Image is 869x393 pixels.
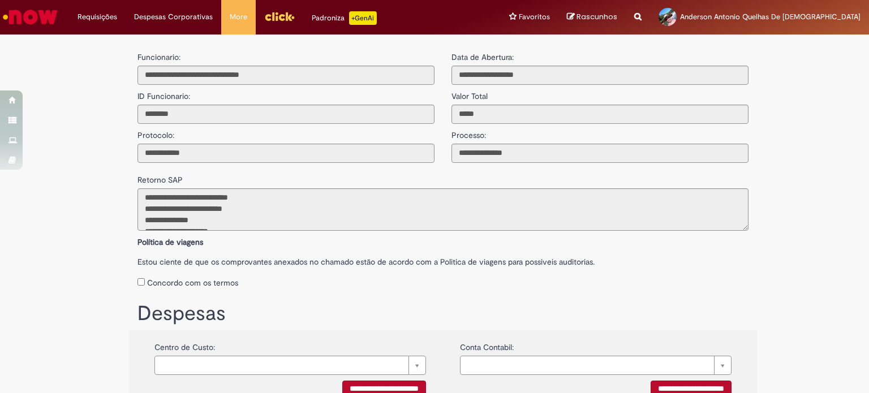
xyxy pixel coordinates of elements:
[451,124,486,141] label: Processo:
[349,11,377,25] p: +GenAi
[137,169,183,185] label: Retorno SAP
[519,11,550,23] span: Favoritos
[137,303,748,325] h1: Despesas
[154,336,215,353] label: Centro de Custo:
[137,237,203,247] b: Política de viagens
[134,11,213,23] span: Despesas Corporativas
[680,12,861,21] span: Anderson Antonio Quelhas De [DEMOGRAPHIC_DATA]
[137,51,180,63] label: Funcionario:
[137,124,174,141] label: Protocolo:
[137,85,190,102] label: ID Funcionario:
[154,356,426,375] a: Limpar campo {0}
[147,277,238,288] label: Concordo com os termos
[460,336,514,353] label: Conta Contabil:
[460,356,732,375] a: Limpar campo {0}
[451,85,488,102] label: Valor Total
[451,51,514,63] label: Data de Abertura:
[264,8,295,25] img: click_logo_yellow_360x200.png
[577,11,617,22] span: Rascunhos
[230,11,247,23] span: More
[312,11,377,25] div: Padroniza
[78,11,117,23] span: Requisições
[567,12,617,23] a: Rascunhos
[137,251,748,267] label: Estou ciente de que os comprovantes anexados no chamado estão de acordo com a Politica de viagens...
[1,6,59,28] img: ServiceNow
